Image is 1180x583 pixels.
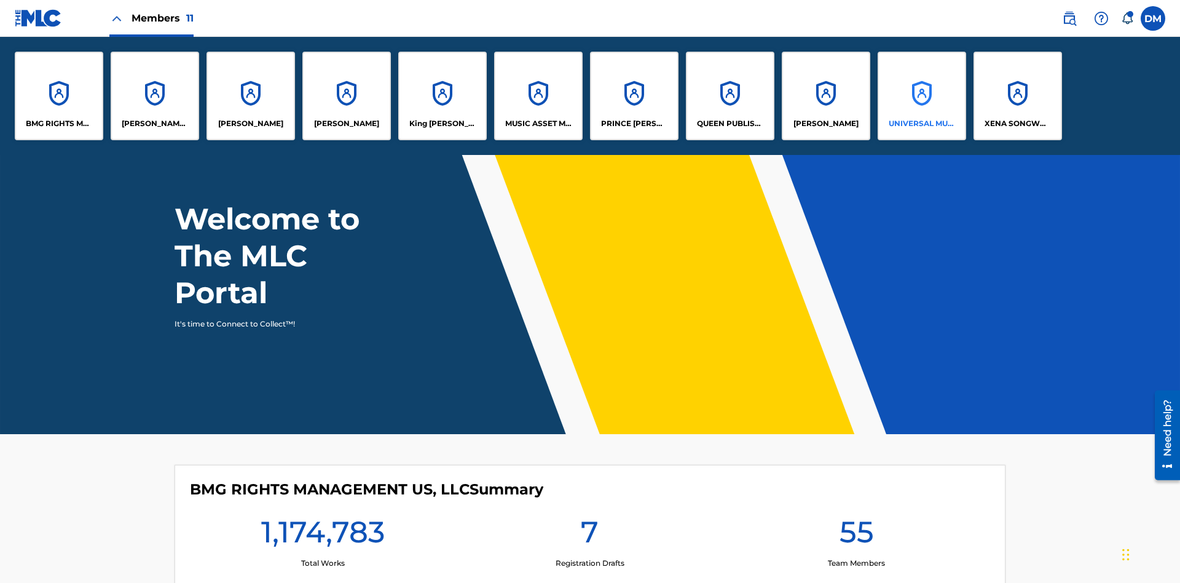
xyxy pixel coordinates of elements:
p: ELVIS COSTELLO [218,118,283,129]
a: Accounts[PERSON_NAME] SONGWRITER [111,52,199,140]
p: CLEO SONGWRITER [122,118,189,129]
img: search [1062,11,1077,26]
span: 11 [186,12,194,24]
p: King McTesterson [409,118,476,129]
img: MLC Logo [15,9,62,27]
h4: BMG RIGHTS MANAGEMENT US, LLC [190,480,543,499]
div: User Menu [1141,6,1165,31]
a: AccountsUNIVERSAL MUSIC PUB GROUP [878,52,966,140]
div: Notifications [1121,12,1133,25]
a: AccountsQUEEN PUBLISHA [686,52,774,140]
h1: 55 [840,514,874,558]
a: AccountsXENA SONGWRITER [974,52,1062,140]
a: AccountsKing [PERSON_NAME] [398,52,487,140]
p: BMG RIGHTS MANAGEMENT US, LLC [26,118,93,129]
p: Team Members [828,558,885,569]
h1: 1,174,783 [261,514,385,558]
div: Help [1089,6,1114,31]
div: Drag [1122,536,1130,573]
p: Total Works [301,558,345,569]
iframe: Chat Widget [1119,524,1180,583]
a: Accounts[PERSON_NAME] [206,52,295,140]
span: Members [132,11,194,25]
p: XENA SONGWRITER [985,118,1052,129]
p: MUSIC ASSET MANAGEMENT (MAM) [505,118,572,129]
p: It's time to Connect to Collect™! [175,319,388,330]
a: AccountsMUSIC ASSET MANAGEMENT (MAM) [494,52,583,140]
h1: Welcome to The MLC Portal [175,200,404,311]
p: EYAMA MCSINGER [314,118,379,129]
img: help [1094,11,1109,26]
p: RONALD MCTESTERSON [793,118,859,129]
p: Registration Drafts [556,558,624,569]
iframe: Resource Center [1146,386,1180,486]
p: QUEEN PUBLISHA [697,118,764,129]
a: Public Search [1057,6,1082,31]
a: Accounts[PERSON_NAME] [782,52,870,140]
p: UNIVERSAL MUSIC PUB GROUP [889,118,956,129]
h1: 7 [581,514,599,558]
p: PRINCE MCTESTERSON [601,118,668,129]
a: AccountsPRINCE [PERSON_NAME] [590,52,678,140]
img: Close [109,11,124,26]
a: AccountsBMG RIGHTS MANAGEMENT US, LLC [15,52,103,140]
a: Accounts[PERSON_NAME] [302,52,391,140]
